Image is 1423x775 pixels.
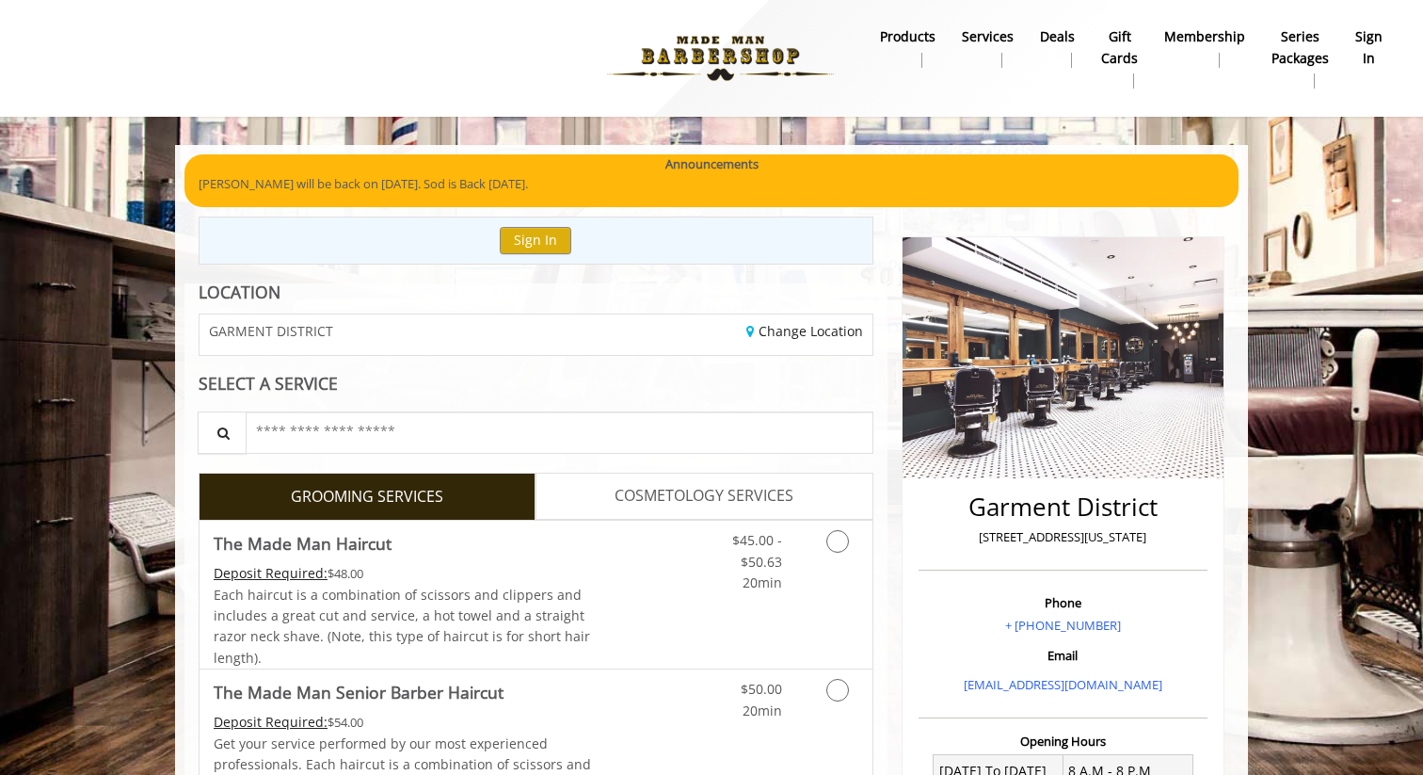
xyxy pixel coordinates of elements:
div: $54.00 [214,712,592,733]
a: [EMAIL_ADDRESS][DOMAIN_NAME] [964,676,1162,693]
span: 20min [743,702,782,719]
a: Gift cardsgift cards [1088,24,1151,93]
a: Productsproducts [867,24,949,73]
b: gift cards [1101,26,1138,69]
b: products [880,26,935,47]
b: The Made Man Haircut [214,530,392,557]
div: $48.00 [214,563,592,584]
span: GARMENT DISTRICT [209,324,333,338]
span: GROOMING SERVICES [291,485,443,509]
b: Series packages [1271,26,1329,69]
span: This service needs some Advance to be paid before we block your appointment [214,564,328,582]
a: MembershipMembership [1151,24,1258,73]
b: Membership [1164,26,1245,47]
h2: Garment District [923,493,1203,521]
b: The Made Man Senior Barber Haircut [214,679,504,705]
div: SELECT A SERVICE [199,375,873,393]
button: Sign In [500,227,571,254]
h3: Email [923,649,1203,662]
h3: Phone [923,596,1203,609]
b: Services [962,26,1014,47]
a: Change Location [746,322,863,340]
img: Made Man Barbershop logo [591,7,850,110]
b: Announcements [665,154,759,174]
b: Deals [1040,26,1075,47]
button: Service Search [198,412,247,454]
a: Series packagesSeries packages [1258,24,1342,93]
b: sign in [1355,26,1383,69]
span: 20min [743,573,782,591]
a: sign insign in [1342,24,1396,73]
a: ServicesServices [949,24,1027,73]
a: DealsDeals [1027,24,1088,73]
a: + [PHONE_NUMBER] [1005,617,1121,634]
p: [STREET_ADDRESS][US_STATE] [923,527,1203,547]
span: Each haircut is a combination of scissors and clippers and includes a great cut and service, a ho... [214,586,590,667]
p: [PERSON_NAME] will be back on [DATE]. Sod is Back [DATE]. [199,174,1224,194]
span: This service needs some Advance to be paid before we block your appointment [214,713,328,731]
span: COSMETOLOGY SERVICES [615,484,793,509]
b: LOCATION [199,281,280,303]
h3: Opening Hours [919,735,1207,748]
span: $45.00 - $50.63 [732,531,782,570]
span: $50.00 [741,680,782,698]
